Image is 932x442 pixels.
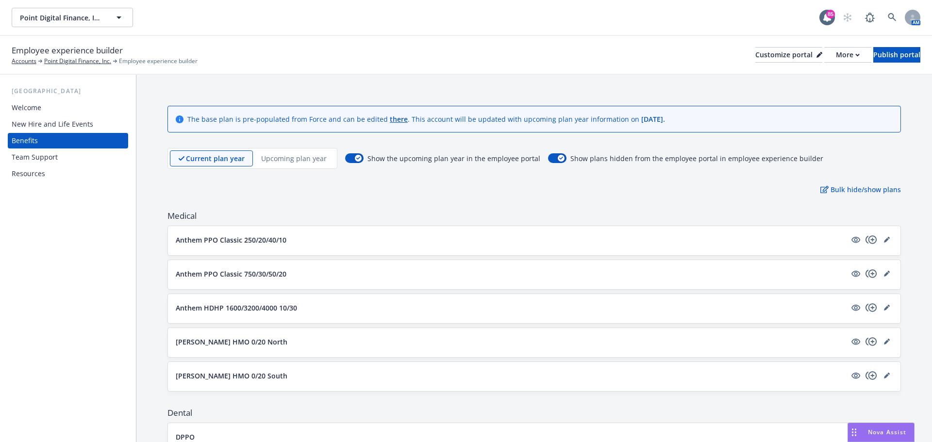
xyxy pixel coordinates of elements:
a: copyPlus [865,302,877,313]
p: Current plan year [186,153,245,164]
button: [PERSON_NAME] HMO 0/20 South [176,371,846,381]
span: Show the upcoming plan year in the employee portal [367,153,540,164]
button: Point Digital Finance, Inc. [12,8,133,27]
button: Anthem PPO Classic 750/30/50/20 [176,269,846,279]
div: More [836,48,860,62]
a: copyPlus [865,268,877,279]
div: Welcome [12,100,41,115]
a: visible [850,336,862,347]
span: Employee experience builder [12,44,123,57]
button: [PERSON_NAME] HMO 0/20 North [176,337,846,347]
p: Anthem PPO Classic 250/20/40/10 [176,235,286,245]
a: editPencil [881,336,893,347]
span: Medical [167,210,901,222]
a: visible [850,234,862,246]
div: New Hire and Life Events [12,116,93,132]
a: editPencil [881,268,893,279]
span: Point Digital Finance, Inc. [20,13,104,23]
p: Anthem PPO Classic 750/30/50/20 [176,269,286,279]
div: Drag to move [848,423,860,442]
div: Customize portal [755,48,822,62]
a: editPencil [881,302,893,313]
a: Start snowing [838,8,857,27]
a: Benefits [8,133,128,148]
span: . This account will be updated with upcoming plan year information on [408,115,641,124]
p: Upcoming plan year [261,153,327,164]
p: Anthem HDHP 1600/3200/4000 10/30 [176,303,297,313]
span: The base plan is pre-populated from Force and can be edited [187,115,390,124]
button: DPPO [176,432,862,442]
button: Publish portal [873,47,920,63]
a: New Hire and Life Events [8,116,128,132]
div: 85 [826,10,835,18]
p: [PERSON_NAME] HMO 0/20 South [176,371,287,381]
a: copyPlus [865,370,877,381]
span: Show plans hidden from the employee portal in employee experience builder [570,153,823,164]
div: [GEOGRAPHIC_DATA] [8,86,128,96]
a: Report a Bug [860,8,880,27]
p: [PERSON_NAME] HMO 0/20 North [176,337,287,347]
div: Benefits [12,133,38,148]
a: Search [882,8,902,27]
div: Team Support [12,149,58,165]
button: Anthem PPO Classic 250/20/40/10 [176,235,846,245]
a: Point Digital Finance, Inc. [44,57,111,65]
span: Employee experience builder [119,57,198,65]
a: Team Support [8,149,128,165]
a: there [390,115,408,124]
a: copyPlus [865,336,877,347]
div: Publish portal [873,48,920,62]
div: Resources [12,166,45,181]
button: Anthem HDHP 1600/3200/4000 10/30 [176,303,846,313]
a: editPencil [881,234,893,246]
a: copyPlus [865,234,877,246]
p: DPPO [176,432,195,442]
a: Accounts [12,57,36,65]
a: visible [850,370,862,381]
button: More [824,47,871,63]
span: Nova Assist [868,428,906,436]
span: Dental [167,407,901,419]
p: Bulk hide/show plans [820,184,901,195]
button: Customize portal [755,47,822,63]
button: Nova Assist [848,423,915,442]
a: Resources [8,166,128,181]
a: Welcome [8,100,128,115]
a: visible [850,302,862,313]
span: [DATE] . [641,115,665,124]
a: visible [850,268,862,279]
a: editPencil [881,370,893,381]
